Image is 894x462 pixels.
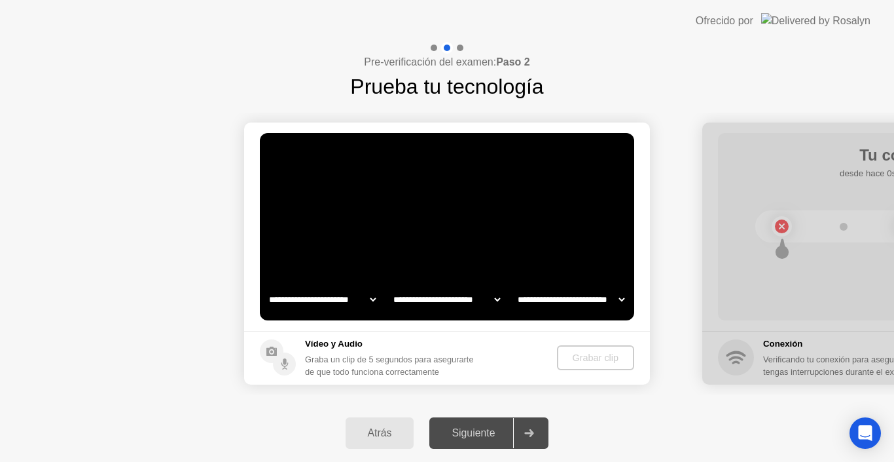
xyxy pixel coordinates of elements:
h1: Prueba tu tecnología [350,71,543,102]
select: Available cameras [266,286,378,313]
div: Grabar clip [562,353,629,363]
div: Open Intercom Messenger [849,417,881,449]
b: Paso 2 [496,56,530,67]
img: Delivered by Rosalyn [761,13,870,28]
select: Available microphones [515,286,627,313]
div: Graba un clip de 5 segundos para asegurarte de que todo funciona correctamente [305,353,480,378]
h4: Pre-verificación del examen: [364,54,529,70]
div: Ofrecido por [696,13,753,29]
button: Siguiente [429,417,548,449]
select: Available speakers [391,286,503,313]
div: Siguiente [433,427,513,439]
button: Atrás [346,417,414,449]
button: Grabar clip [557,345,634,370]
div: Atrás [349,427,410,439]
h5: Vídeo y Audio [305,337,480,351]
